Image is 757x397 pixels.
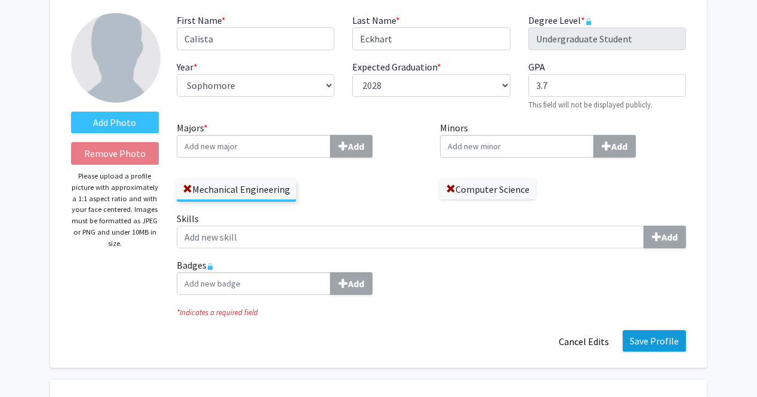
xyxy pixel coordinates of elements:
button: Minors [593,135,636,158]
label: Majors [177,121,423,158]
label: AddProfile Picture [71,112,159,133]
label: Last Name [352,13,400,27]
b: Add [661,231,678,243]
input: SkillsAdd [177,226,644,248]
i: Indicates a required field [177,307,686,318]
label: GPA [528,60,545,74]
button: Skills [644,226,686,248]
input: BadgesAdd [177,272,331,295]
b: Add [611,140,627,152]
button: Cancel Edits [551,330,617,353]
label: Skills [177,211,686,248]
label: First Name [177,13,226,27]
button: Save Profile [623,330,686,352]
img: Profile Picture [71,13,161,103]
button: Badges [330,272,373,295]
label: Degree Level [528,13,592,27]
p: Please upload a profile picture with approximately a 1:1 aspect ratio and with your face centered... [71,171,159,249]
button: Majors* [330,135,373,158]
svg: This information is provided and automatically updated by the University of Kentucky and is not e... [585,18,592,25]
small: This field will not be displayed publicly. [528,100,653,109]
input: Majors*Add [177,135,331,158]
label: Mechanical Engineering [177,179,296,199]
b: Add [348,140,364,152]
b: Add [348,278,364,290]
iframe: Chat [9,343,51,388]
button: Remove Photo [71,142,159,165]
label: Expected Graduation [352,60,441,74]
label: Badges [177,258,686,295]
label: Minors [440,121,686,158]
input: MinorsAdd [440,135,594,158]
label: Year [177,60,198,74]
label: Computer Science [440,179,536,199]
